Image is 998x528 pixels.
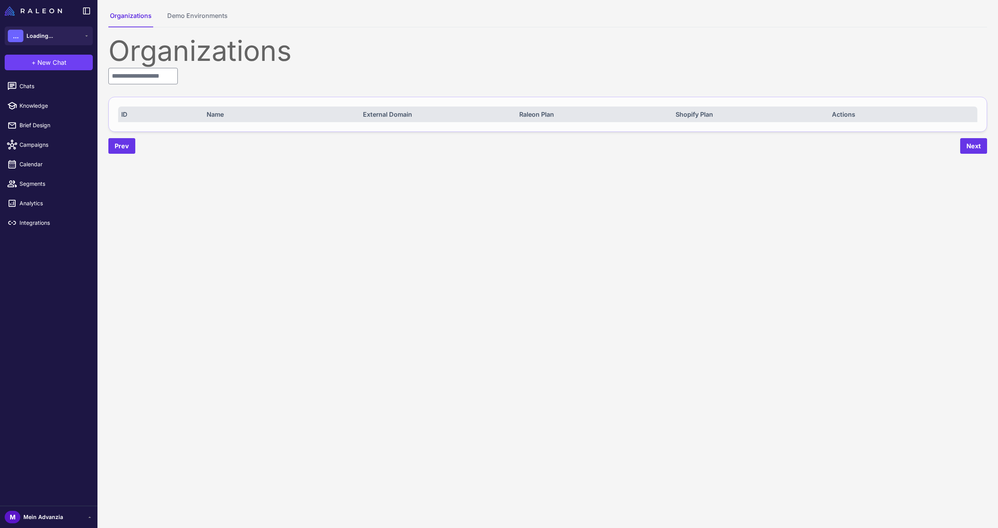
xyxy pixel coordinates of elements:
[3,215,94,231] a: Integrations
[363,110,505,119] div: External Domain
[19,121,88,130] span: Brief Design
[5,511,20,523] div: M
[676,110,818,119] div: Shopify Plan
[37,58,66,67] span: New Chat
[19,199,88,208] span: Analytics
[108,37,987,65] div: Organizations
[32,58,36,67] span: +
[5,6,65,16] a: Raleon Logo
[3,98,94,114] a: Knowledge
[19,82,88,91] span: Chats
[19,140,88,149] span: Campaigns
[108,138,135,154] button: Prev
[5,55,93,70] button: +New Chat
[19,160,88,169] span: Calendar
[3,195,94,212] a: Analytics
[3,78,94,94] a: Chats
[3,176,94,192] a: Segments
[19,101,88,110] span: Knowledge
[3,156,94,172] a: Calendar
[960,138,987,154] button: Next
[3,117,94,133] a: Brief Design
[207,110,349,119] div: Name
[23,513,63,521] span: Mein Advanzia
[19,180,88,188] span: Segments
[3,137,94,153] a: Campaigns
[121,110,192,119] div: ID
[5,6,62,16] img: Raleon Logo
[832,110,974,119] div: Actions
[166,11,229,27] button: Demo Environments
[108,11,153,27] button: Organizations
[519,110,662,119] div: Raleon Plan
[27,32,53,40] span: Loading...
[5,27,93,45] button: ...Loading...
[19,219,88,227] span: Integrations
[8,30,23,42] div: ...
